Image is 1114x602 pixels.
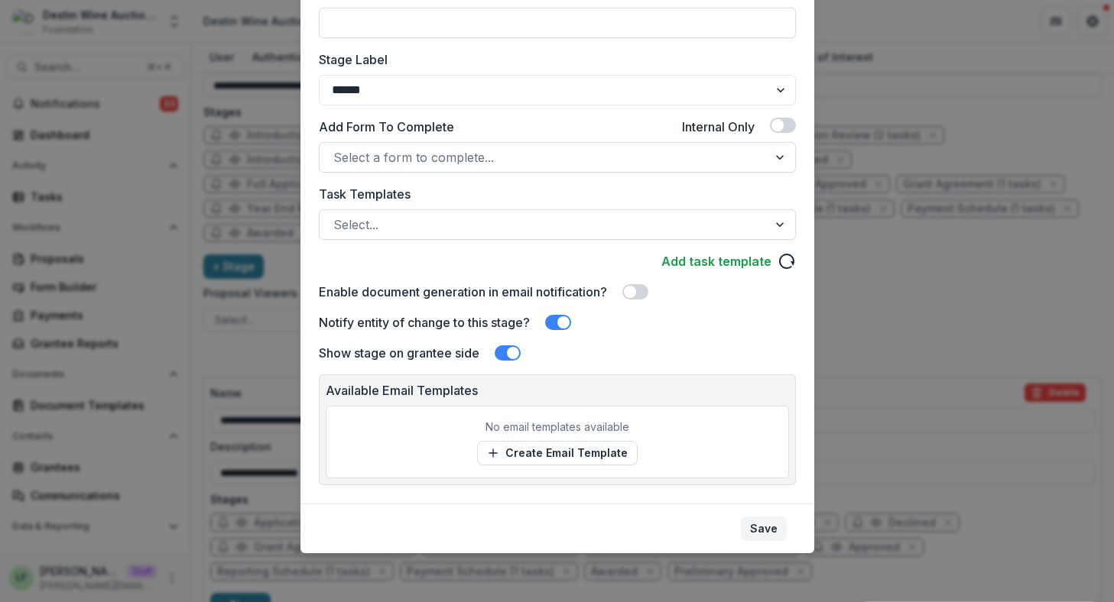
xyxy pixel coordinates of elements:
[682,118,755,136] label: Internal Only
[319,118,454,136] label: Add Form To Complete
[319,185,787,203] label: Task Templates
[661,252,771,270] a: Add task template
[477,441,638,465] a: Create Email Template
[778,252,796,270] svg: reload
[319,313,530,332] label: Notify entity of change to this stage?
[319,50,787,69] label: Stage Label
[326,381,789,400] p: Available Email Templates
[486,419,629,435] p: No email templates available
[319,283,607,301] label: Enable document generation in email notification?
[319,344,479,362] label: Show stage on grantee side
[741,516,787,541] button: Save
